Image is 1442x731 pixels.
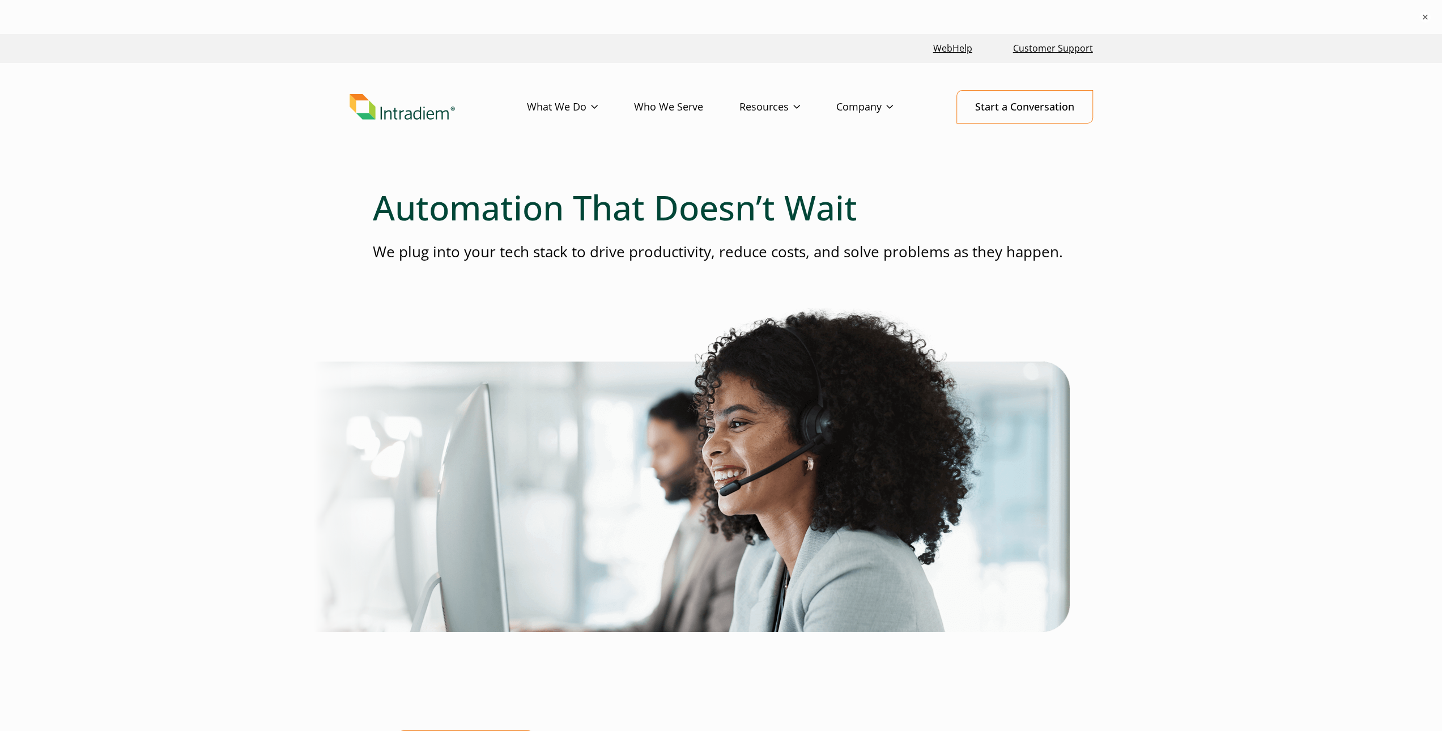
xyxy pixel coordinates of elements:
a: Link opens in a new window [929,36,977,61]
a: Start a Conversation [956,90,1093,124]
a: Resources [739,91,836,124]
img: Intradiem [350,94,455,120]
a: Customer Support [1009,36,1098,61]
img: Platform [313,308,1070,632]
h1: Automation That Doesn’t Wait [373,187,1070,228]
a: Company [836,91,929,124]
button: × [1419,11,1431,23]
a: Who We Serve [634,91,739,124]
a: What We Do [527,91,634,124]
a: Link to homepage of Intradiem [350,94,527,120]
p: We plug into your tech stack to drive productivity, reduce costs, and solve problems as they happen. [373,241,1070,262]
